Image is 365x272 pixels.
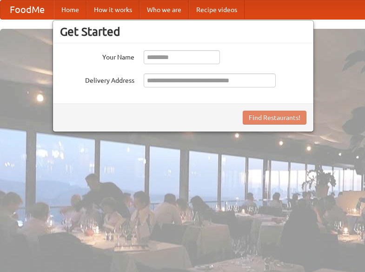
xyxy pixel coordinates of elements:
[60,50,134,62] label: Your Name
[60,25,306,39] h3: Get Started
[189,0,245,19] a: Recipe videos
[86,0,139,19] a: How it works
[139,0,189,19] a: Who we are
[54,0,86,19] a: Home
[0,0,54,19] a: FoodMe
[60,73,134,85] label: Delivery Address
[243,111,306,125] button: Find Restaurants!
